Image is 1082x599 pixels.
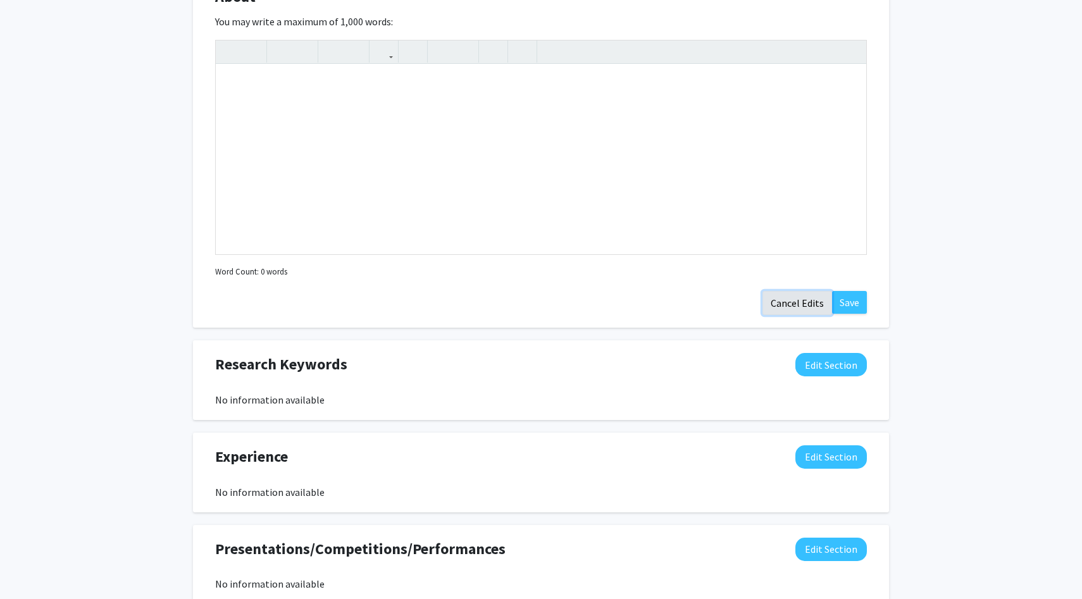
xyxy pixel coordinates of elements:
[453,40,475,63] button: Ordered list
[270,40,292,63] button: Strong (Ctrl + B)
[795,538,867,561] button: Edit Presentations/Competitions/Performances
[841,40,863,63] button: Fullscreen
[832,291,867,314] button: Save
[292,40,314,63] button: Emphasis (Ctrl + I)
[9,542,54,590] iframe: Chat
[762,291,832,315] button: Cancel Edits
[373,40,395,63] button: Link
[321,40,344,63] button: Superscript
[215,353,347,376] span: Research Keywords
[795,445,867,469] button: Edit Experience
[344,40,366,63] button: Subscript
[241,40,263,63] button: Redo (Ctrl + Y)
[431,40,453,63] button: Unordered list
[482,40,504,63] button: Remove format
[215,14,393,29] label: You may write a maximum of 1,000 words:
[402,40,424,63] button: Insert Image
[215,266,287,278] small: Word Count: 0 words
[511,40,533,63] button: Insert horizontal rule
[215,445,288,468] span: Experience
[219,40,241,63] button: Undo (Ctrl + Z)
[215,392,867,407] div: No information available
[795,353,867,376] button: Edit Research Keywords
[216,65,866,254] div: Note to users with screen readers: Please deactivate our accessibility plugin for this page as it...
[215,576,867,591] div: No information available
[215,538,506,560] span: Presentations/Competitions/Performances
[215,485,867,500] div: No information available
